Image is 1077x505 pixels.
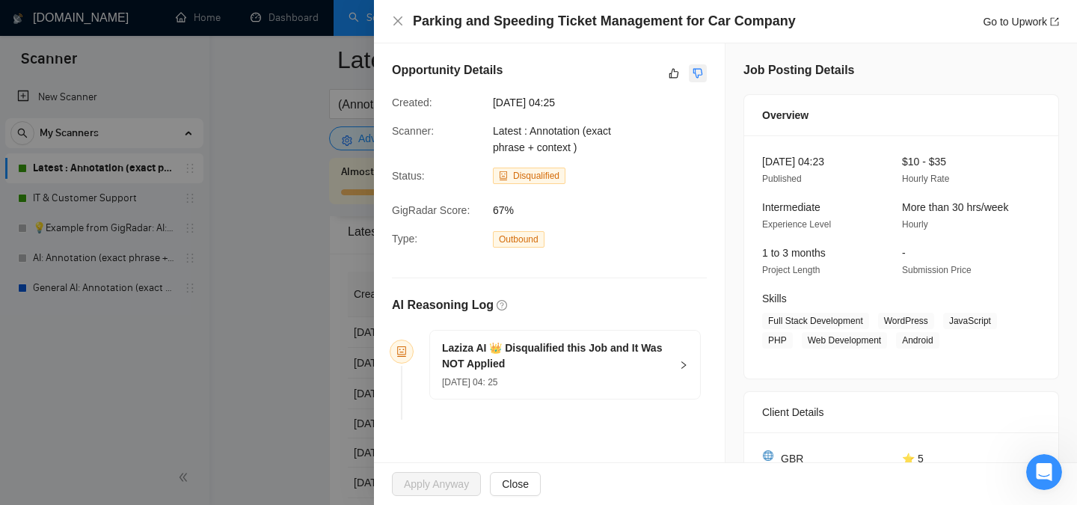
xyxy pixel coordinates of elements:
[896,332,939,349] span: Android
[689,64,707,82] button: dislike
[902,265,972,275] span: Submission Price
[493,125,611,153] span: Latest : Annotation (exact phrase + context )
[902,174,949,184] span: Hourly Rate
[493,94,717,111] span: [DATE] 04:25
[762,201,820,213] span: Intermediate
[763,450,773,461] img: 🌐
[781,450,803,467] span: GBR
[902,453,924,465] span: ⭐ 5
[442,340,670,372] h5: Laziza AI 👑 Disqualified this Job and It Was NOT Applied
[1050,17,1059,26] span: export
[493,231,544,248] span: Outbound
[762,247,826,259] span: 1 to 3 months
[762,392,1040,432] div: Client Details
[669,67,679,79] span: like
[762,156,824,168] span: [DATE] 04:23
[665,64,683,82] button: like
[902,219,928,230] span: Hourly
[983,16,1059,28] a: Go to Upworkexport
[1026,454,1062,490] iframe: Intercom live chat
[392,97,432,108] span: Created:
[392,61,503,79] h5: Opportunity Details
[392,15,404,28] button: Close
[762,265,820,275] span: Project Length
[396,346,407,357] span: robot
[878,313,934,329] span: WordPress
[392,15,404,27] span: close
[392,125,434,137] span: Scanner:
[902,247,906,259] span: -
[392,296,494,314] h5: AI Reasoning Log
[762,332,793,349] span: PHP
[502,476,529,492] span: Close
[762,107,808,123] span: Overview
[499,171,508,180] span: robot
[513,171,559,181] span: Disqualified
[392,233,417,245] span: Type:
[762,219,831,230] span: Experience Level
[902,156,946,168] span: $10 - $35
[679,361,688,370] span: right
[743,61,854,79] h5: Job Posting Details
[392,170,425,182] span: Status:
[490,472,541,496] button: Close
[762,313,869,329] span: Full Stack Development
[902,201,1008,213] span: More than 30 hrs/week
[943,313,997,329] span: JavaScript
[442,377,497,388] span: [DATE] 04: 25
[493,202,717,218] span: 67%
[497,300,507,310] span: question-circle
[392,204,470,216] span: GigRadar Score:
[693,67,703,79] span: dislike
[802,332,888,349] span: Web Development
[413,12,796,31] h4: Parking and Speeding Ticket Management for Car Company
[762,174,802,184] span: Published
[762,293,787,304] span: Skills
